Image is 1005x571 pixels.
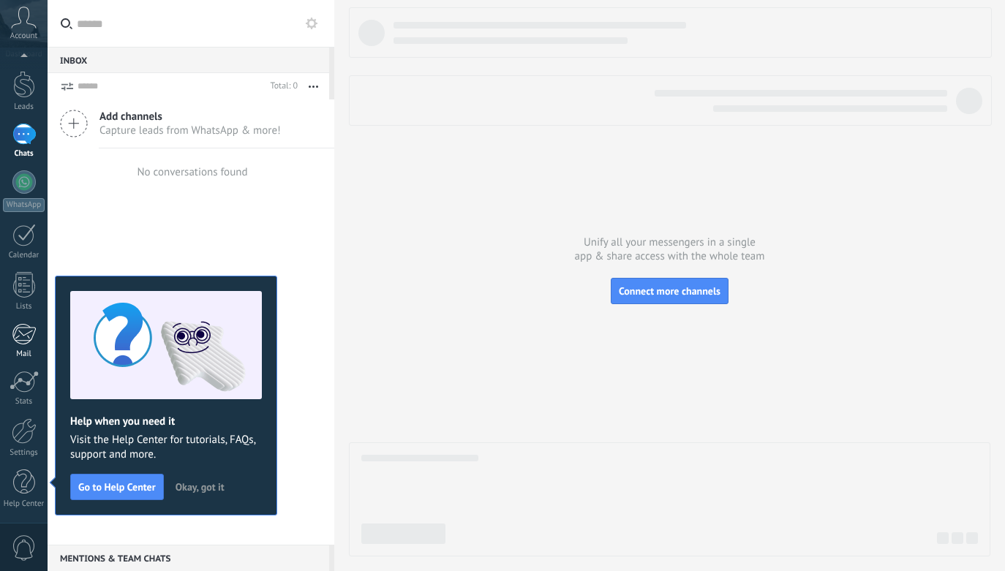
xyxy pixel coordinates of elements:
div: Help Center [3,499,45,509]
button: More [298,73,329,99]
div: Calendar [3,251,45,260]
div: WhatsApp [3,198,45,212]
span: Okay, got it [176,482,225,492]
button: Go to Help Center [70,474,164,500]
button: Okay, got it [169,476,231,498]
span: Visit the Help Center for tutorials, FAQs, support and more. [70,433,262,462]
div: Mail [3,349,45,359]
div: Stats [3,397,45,406]
div: Mentions & Team chats [48,545,329,571]
div: Leads [3,102,45,112]
div: Settings [3,448,45,458]
div: Total: 0 [265,79,298,94]
button: Connect more channels [611,278,729,304]
div: Inbox [48,47,329,73]
div: No conversations found [137,165,247,179]
div: Lists [3,302,45,311]
div: Chats [3,149,45,159]
span: Account [10,31,37,41]
span: Capture leads from WhatsApp & more! [99,124,281,137]
span: Add channels [99,110,281,124]
span: Go to Help Center [78,482,156,492]
h2: Help when you need it [70,415,262,428]
span: Connect more channels [619,284,720,298]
